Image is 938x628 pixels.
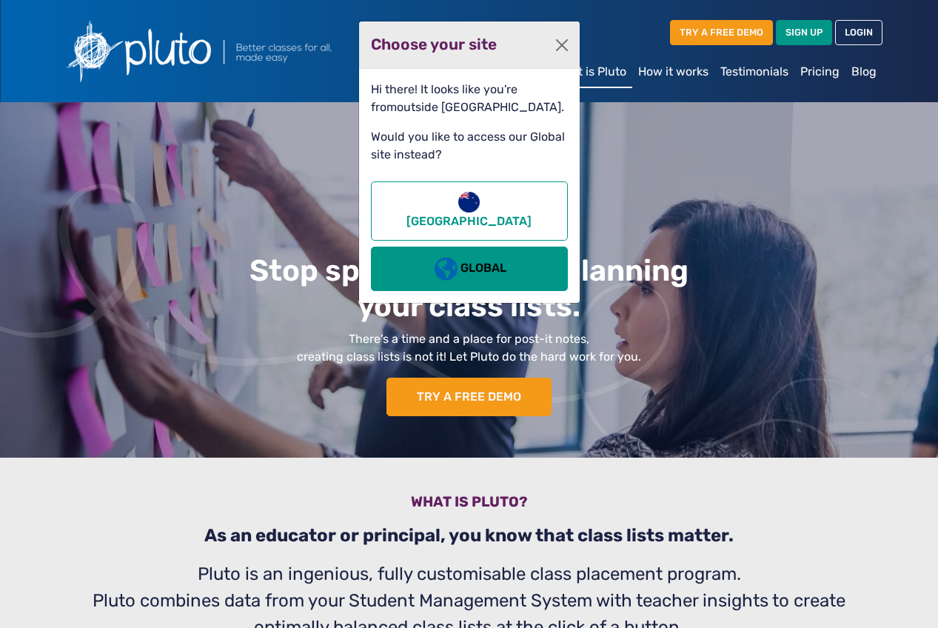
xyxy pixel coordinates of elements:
h2: Choose your site [371,33,497,56]
button: Close [550,33,574,57]
button: Global [371,247,568,291]
img: new-zealand-flag-round-icon-32.png [458,192,479,213]
span: outside [GEOGRAPHIC_DATA] [397,100,561,114]
p: Hi there! It looks like you're from . [371,81,568,116]
button: [GEOGRAPHIC_DATA] [371,181,568,241]
img: globe-americas-solid.svg [435,257,458,281]
p: Would you like to access our Global site instead? [371,128,568,164]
